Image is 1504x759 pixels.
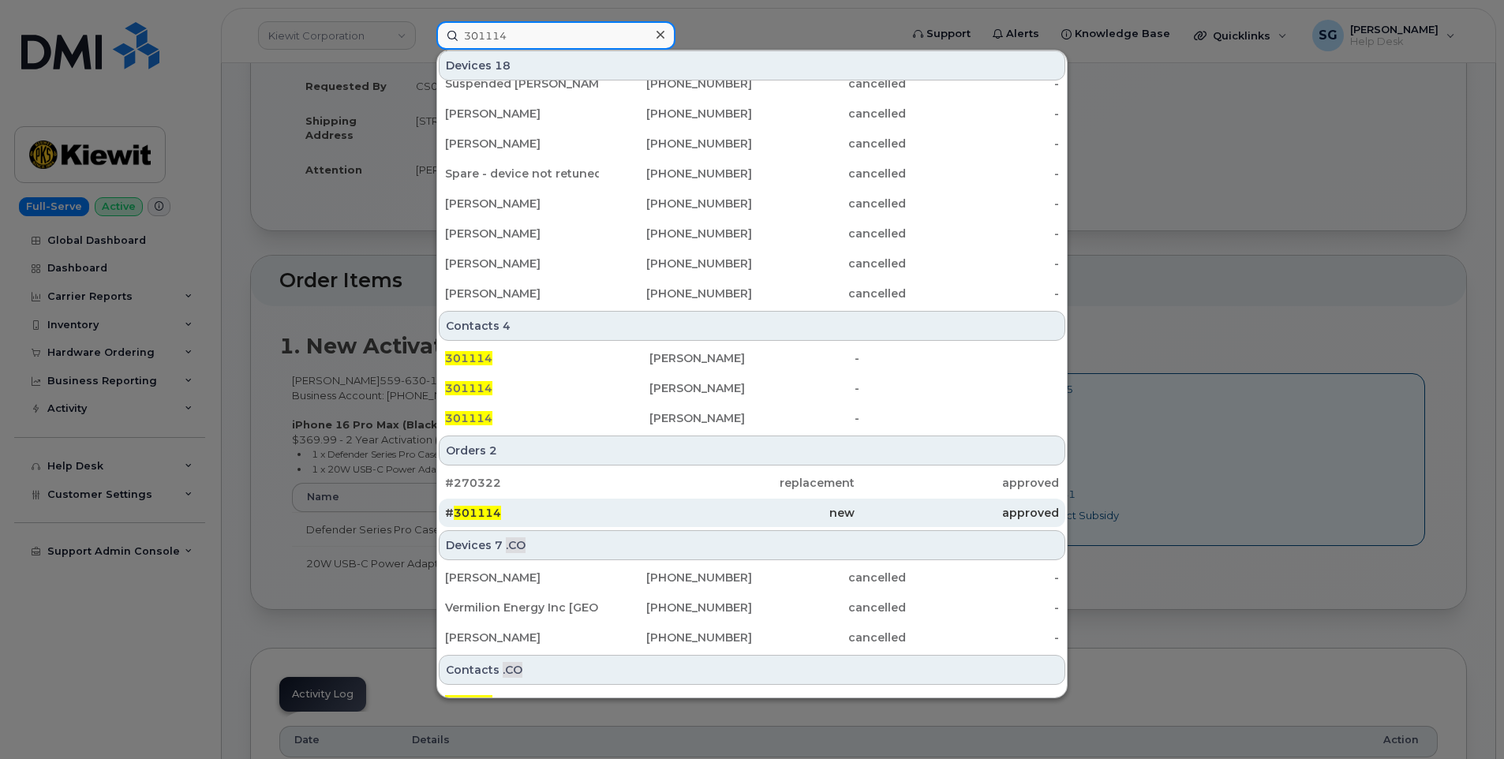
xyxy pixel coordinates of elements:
div: - [906,136,1060,151]
div: [PERSON_NAME] [445,630,599,645]
div: new [649,505,854,521]
span: 301114 [445,351,492,365]
div: approved [855,475,1059,491]
div: [PERSON_NAME] [445,570,599,585]
div: [PHONE_NUMBER] [599,630,753,645]
div: Devices [439,50,1065,80]
span: 301114 [445,695,492,709]
a: [PERSON_NAME][PHONE_NUMBER]cancelled- [439,623,1065,652]
div: [PERSON_NAME] [445,226,599,241]
div: cancelled [752,286,906,301]
div: [PERSON_NAME] [445,256,599,271]
div: replacement [649,475,854,491]
div: cancelled [752,600,906,615]
div: cancelled [752,166,906,181]
div: - [906,286,1060,301]
span: 7 [495,537,503,553]
div: [PHONE_NUMBER] [599,196,753,211]
div: [PHONE_NUMBER] [599,226,753,241]
div: - [906,630,1060,645]
a: [PERSON_NAME][PHONE_NUMBER]cancelled- [439,563,1065,592]
div: [PHONE_NUMBER] [599,286,753,301]
div: - [855,694,1059,710]
div: Vermilion Energy Inc [GEOGRAPHIC_DATA] [445,600,599,615]
a: 301114[PERSON_NAME]- [439,374,1065,402]
div: - [906,600,1060,615]
span: 18 [495,58,511,73]
span: 301114 [445,411,492,425]
div: cancelled [752,630,906,645]
div: [PHONE_NUMBER] [599,600,753,615]
div: [PERSON_NAME] [649,694,854,710]
a: #270322replacementapproved [439,469,1065,497]
a: #301114newapproved [439,499,1065,527]
span: .CO [506,537,526,553]
div: cancelled [752,256,906,271]
iframe: Messenger Launcher [1435,690,1492,747]
div: - [906,106,1060,122]
a: [PERSON_NAME][PHONE_NUMBER]cancelled- [439,189,1065,218]
div: Spare - device not retuned SD#102550 [445,166,599,181]
div: cancelled [752,226,906,241]
div: Contacts [439,311,1065,341]
div: [PHONE_NUMBER] [599,136,753,151]
div: [PHONE_NUMBER] [599,106,753,122]
a: [PERSON_NAME][PHONE_NUMBER]cancelled- [439,249,1065,278]
span: 301114 [454,506,501,520]
a: Vermilion Energy Inc [GEOGRAPHIC_DATA][PHONE_NUMBER]cancelled- [439,593,1065,622]
div: - [906,76,1060,92]
div: - [906,166,1060,181]
div: # [445,505,649,521]
div: [PERSON_NAME] [445,196,599,211]
div: - [855,380,1059,396]
div: [PHONE_NUMBER] [599,76,753,92]
div: - [906,256,1060,271]
div: cancelled [752,106,906,122]
div: cancelled [752,76,906,92]
a: [PERSON_NAME][PHONE_NUMBER]cancelled- [439,129,1065,158]
div: - [855,350,1059,366]
a: 301114[PERSON_NAME]- [439,404,1065,432]
span: 301114 [445,381,492,395]
a: [PERSON_NAME][PHONE_NUMBER]cancelled- [439,219,1065,248]
div: [PHONE_NUMBER] [599,256,753,271]
a: 301114[PERSON_NAME]- [439,688,1065,716]
div: - [906,570,1060,585]
div: cancelled [752,196,906,211]
a: [PERSON_NAME][PHONE_NUMBER]cancelled- [439,279,1065,308]
div: cancelled [752,136,906,151]
div: Orders [439,436,1065,465]
div: #270322 [445,475,649,491]
span: .CO [503,662,522,678]
div: [PERSON_NAME] [445,136,599,151]
div: [PERSON_NAME] [649,380,854,396]
div: Contacts [439,655,1065,685]
a: Suspended [PERSON_NAME][PHONE_NUMBER]cancelled- [439,69,1065,98]
span: 2 [489,443,497,458]
div: [PERSON_NAME] [649,350,854,366]
div: - [906,226,1060,241]
div: [PERSON_NAME] [445,286,599,301]
div: [PHONE_NUMBER] [599,570,753,585]
div: cancelled [752,570,906,585]
a: [PERSON_NAME][PHONE_NUMBER]cancelled- [439,99,1065,128]
div: - [906,196,1060,211]
div: [PERSON_NAME] [649,410,854,426]
div: Suspended [PERSON_NAME] [445,76,599,92]
div: - [855,410,1059,426]
input: Find something... [436,21,675,50]
div: Devices [439,530,1065,560]
div: [PERSON_NAME] [445,106,599,122]
a: 301114[PERSON_NAME]- [439,344,1065,372]
div: [PHONE_NUMBER] [599,166,753,181]
a: Spare - device not retuned SD#102550[PHONE_NUMBER]cancelled- [439,159,1065,188]
span: 4 [503,318,511,334]
div: approved [855,505,1059,521]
